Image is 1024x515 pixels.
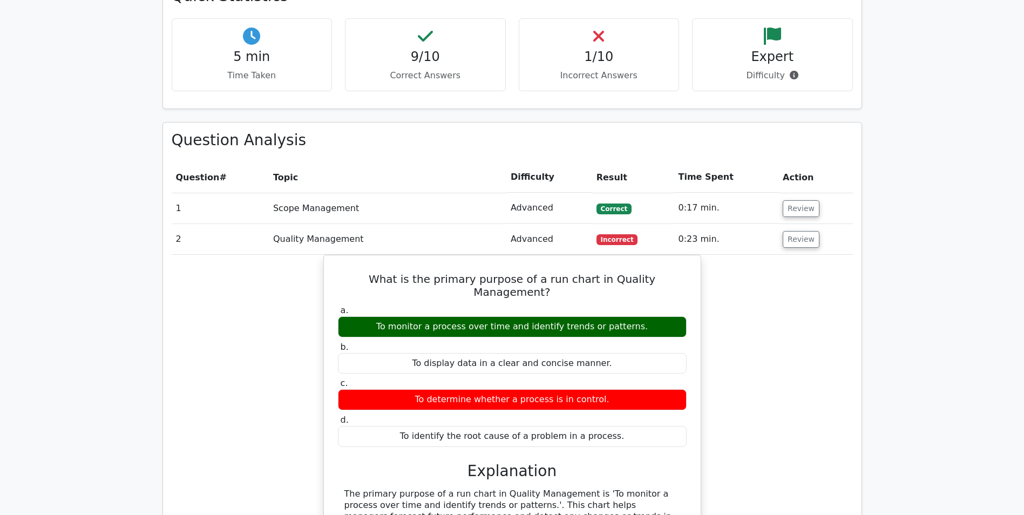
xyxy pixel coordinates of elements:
[181,69,323,82] p: Time Taken
[269,162,506,193] th: Topic
[338,353,687,374] div: To display data in a clear and concise manner.
[341,415,349,425] span: d.
[674,224,778,255] td: 0:23 min.
[338,426,687,447] div: To identify the root cause of a problem in a process.
[701,49,844,65] h4: Expert
[592,162,674,193] th: Result
[596,204,632,214] span: Correct
[341,305,349,315] span: a.
[778,162,852,193] th: Action
[172,224,269,255] td: 2
[528,49,670,65] h4: 1/10
[674,193,778,223] td: 0:17 min.
[172,162,269,193] th: #
[172,131,853,150] h3: Question Analysis
[506,224,592,255] td: Advanced
[354,49,497,65] h4: 9/10
[344,462,680,480] h3: Explanation
[337,273,688,299] h5: What is the primary purpose of a run chart in Quality Management?
[341,378,348,388] span: c.
[341,342,349,352] span: b.
[506,193,592,223] td: Advanced
[172,193,269,223] td: 1
[783,231,819,248] button: Review
[506,162,592,193] th: Difficulty
[528,69,670,82] p: Incorrect Answers
[338,316,687,337] div: To monitor a process over time and identify trends or patterns.
[176,172,220,182] span: Question
[783,200,819,217] button: Review
[338,389,687,410] div: To determine whether a process is in control.
[269,193,506,223] td: Scope Management
[181,49,323,65] h4: 5 min
[596,234,638,245] span: Incorrect
[674,162,778,193] th: Time Spent
[701,69,844,82] p: Difficulty
[269,224,506,255] td: Quality Management
[354,69,497,82] p: Correct Answers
